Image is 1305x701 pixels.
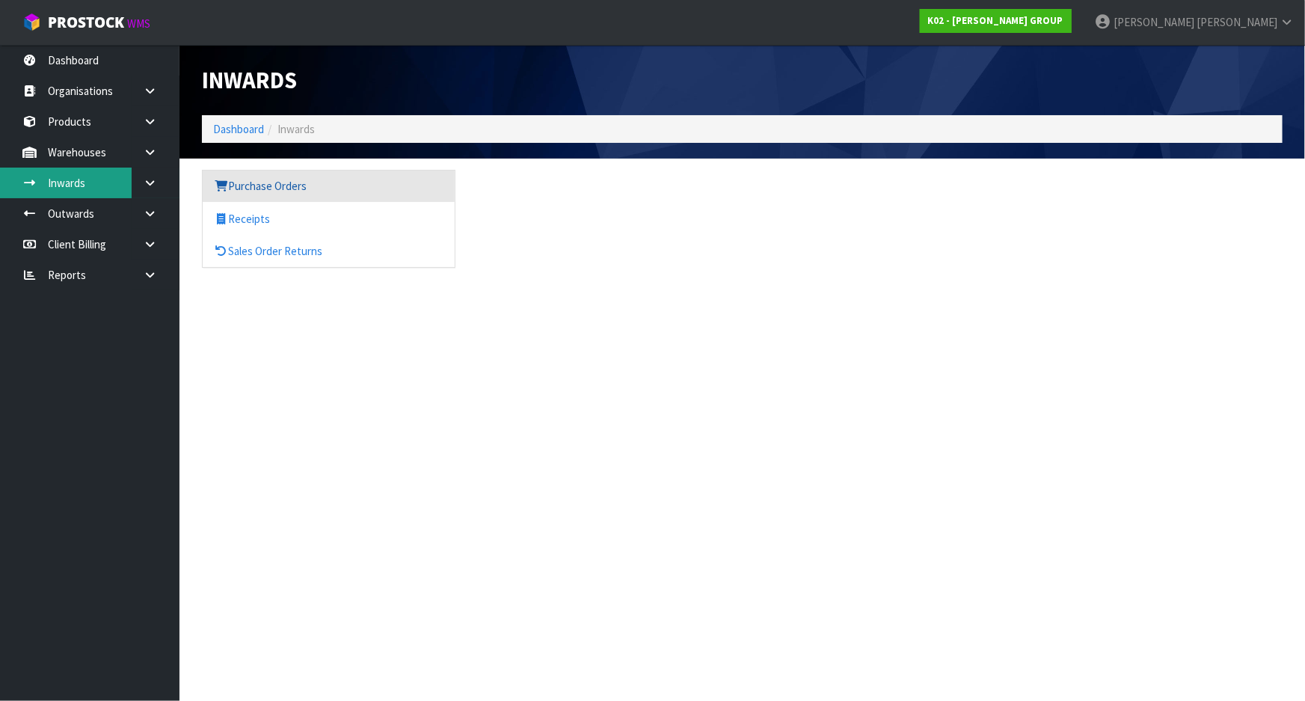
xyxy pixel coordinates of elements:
a: Purchase Orders [203,171,455,201]
span: ProStock [48,13,124,32]
a: Dashboard [213,122,264,136]
small: WMS [127,16,150,31]
span: Inwards [277,122,315,136]
img: cube-alt.png [22,13,41,31]
span: [PERSON_NAME] [1114,15,1194,29]
a: Receipts [203,203,455,234]
a: K02 - [PERSON_NAME] GROUP [920,9,1072,33]
strong: K02 - [PERSON_NAME] GROUP [928,14,1063,27]
a: Sales Order Returns [203,236,455,266]
span: Inwards [202,66,297,94]
span: [PERSON_NAME] [1197,15,1277,29]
